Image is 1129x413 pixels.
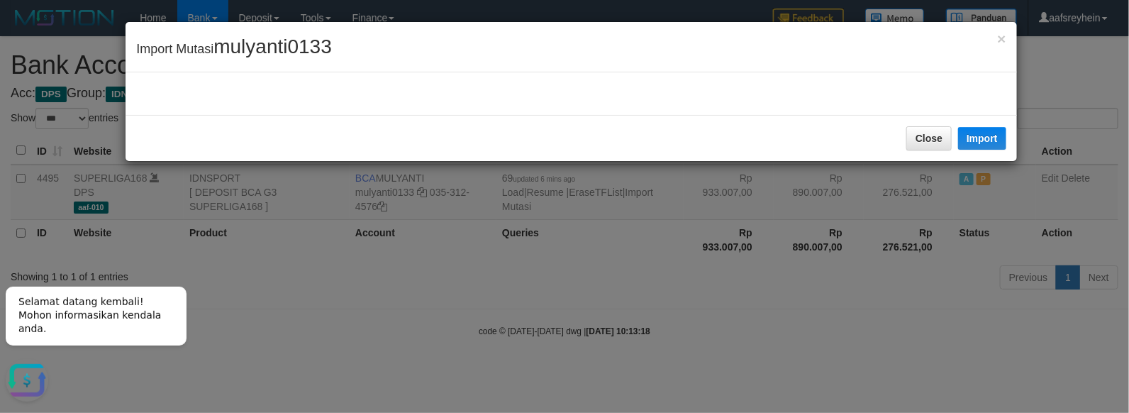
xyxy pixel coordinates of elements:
span: mulyanti0133 [213,35,332,57]
button: Close [906,126,952,150]
button: Open LiveChat chat widget [6,85,48,128]
span: × [997,31,1006,47]
button: Import [958,127,1006,150]
span: Selamat datang kembali! Mohon informasikan kendala anda. [18,22,161,60]
button: Close [997,31,1006,46]
span: Import Mutasi [136,42,332,56]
